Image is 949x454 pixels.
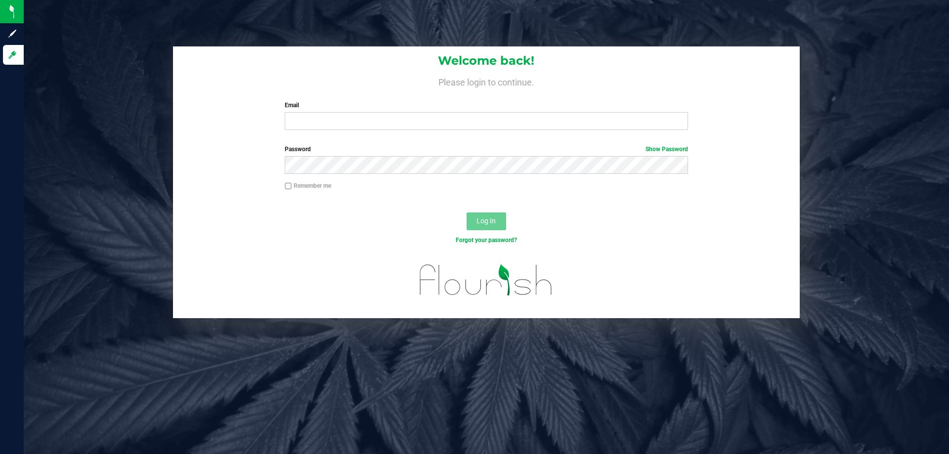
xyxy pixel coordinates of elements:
[646,146,688,153] a: Show Password
[467,212,506,230] button: Log In
[285,181,331,190] label: Remember me
[476,217,496,225] span: Log In
[173,54,800,67] h1: Welcome back!
[408,255,564,305] img: flourish_logo.svg
[7,50,17,60] inline-svg: Log in
[285,146,311,153] span: Password
[7,29,17,39] inline-svg: Sign up
[456,237,517,244] a: Forgot your password?
[285,101,688,110] label: Email
[285,183,292,190] input: Remember me
[173,75,800,87] h4: Please login to continue.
